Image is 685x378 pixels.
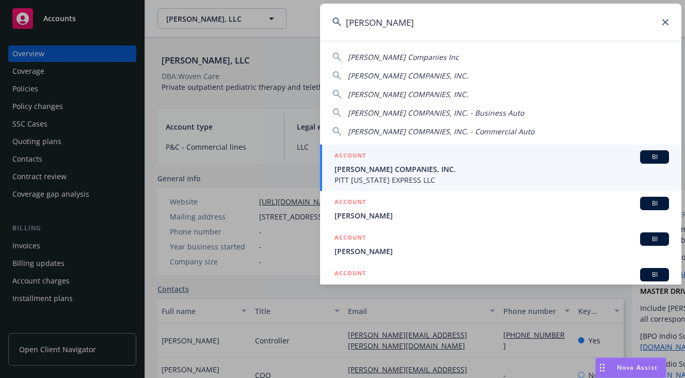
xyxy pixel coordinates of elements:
[334,175,669,185] span: PITT [US_STATE] EXPRESS LLC
[334,268,366,280] h5: ACCOUNT
[320,227,681,262] a: ACCOUNTBI[PERSON_NAME]
[644,199,665,208] span: BI
[334,210,669,221] span: [PERSON_NAME]
[348,127,534,136] span: [PERSON_NAME] COMPANIES, INC. - Commercial Auto
[348,52,459,62] span: [PERSON_NAME] Companies Inc
[320,145,681,191] a: ACCOUNTBI[PERSON_NAME] COMPANIES, INC.PITT [US_STATE] EXPRESS LLC
[320,191,681,227] a: ACCOUNTBI[PERSON_NAME]
[334,281,669,292] span: [PERSON_NAME]
[334,246,669,257] span: [PERSON_NAME]
[334,164,669,175] span: [PERSON_NAME] COMPANIES, INC.
[334,150,366,163] h5: ACCOUNT
[348,71,468,81] span: [PERSON_NAME] COMPANIES, INC.
[644,234,665,244] span: BI
[348,108,524,118] span: [PERSON_NAME] COMPANIES, INC. - Business Auto
[617,363,658,372] span: Nova Assist
[348,89,468,99] span: [PERSON_NAME] COMPANIES, INC.
[334,197,366,209] h5: ACCOUNT
[320,4,681,41] input: Search...
[334,232,366,245] h5: ACCOUNT
[595,357,666,378] button: Nova Assist
[320,262,681,309] a: ACCOUNTBI[PERSON_NAME]
[644,270,665,279] span: BI
[644,152,665,162] span: BI
[596,358,609,377] div: Drag to move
